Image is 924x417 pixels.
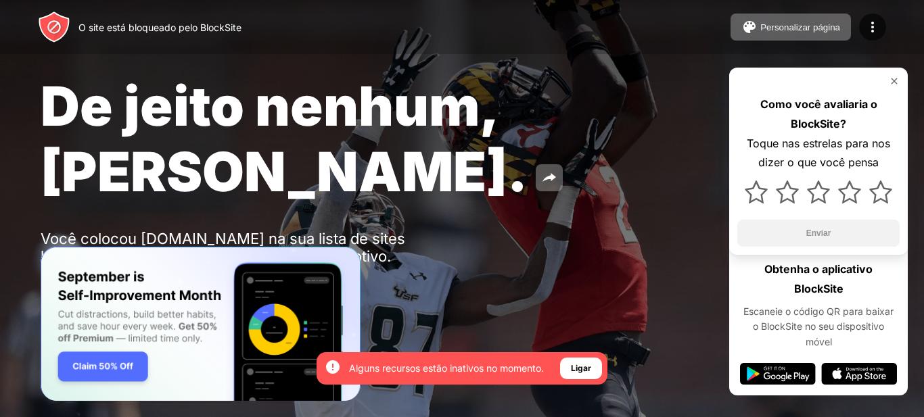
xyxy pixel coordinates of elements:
font: Toque nas estrelas para nos dizer o que você pensa [747,137,890,170]
img: star.svg [838,180,861,203]
font: Como você avaliaria o BlockSite? [760,97,877,130]
font: Personalizar página [760,22,840,32]
font: Ligar [571,363,591,373]
img: error-circle-white.svg [325,359,341,375]
img: pallet.svg [741,19,758,35]
font: Você colocou [DOMAIN_NAME] na sua lista de sites bloqueados. Provavelmente está lá por um motivo. [41,230,405,265]
img: star.svg [807,180,830,203]
img: star.svg [776,180,799,203]
button: Enviar [737,220,900,247]
iframe: Banner [41,247,361,401]
font: O site está bloqueado pelo BlockSite [78,22,241,33]
img: star.svg [869,180,892,203]
font: Alguns recursos estão inativos no momento. [349,362,544,374]
font: Enviar [806,228,831,238]
button: Personalizar página [731,14,851,41]
font: De jeito nenhum, [PERSON_NAME]. [41,73,528,204]
img: rate-us-close.svg [889,76,900,87]
img: header-logo.svg [38,11,70,43]
img: share.svg [541,170,557,186]
img: menu-icon.svg [864,19,881,35]
img: star.svg [745,180,768,203]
